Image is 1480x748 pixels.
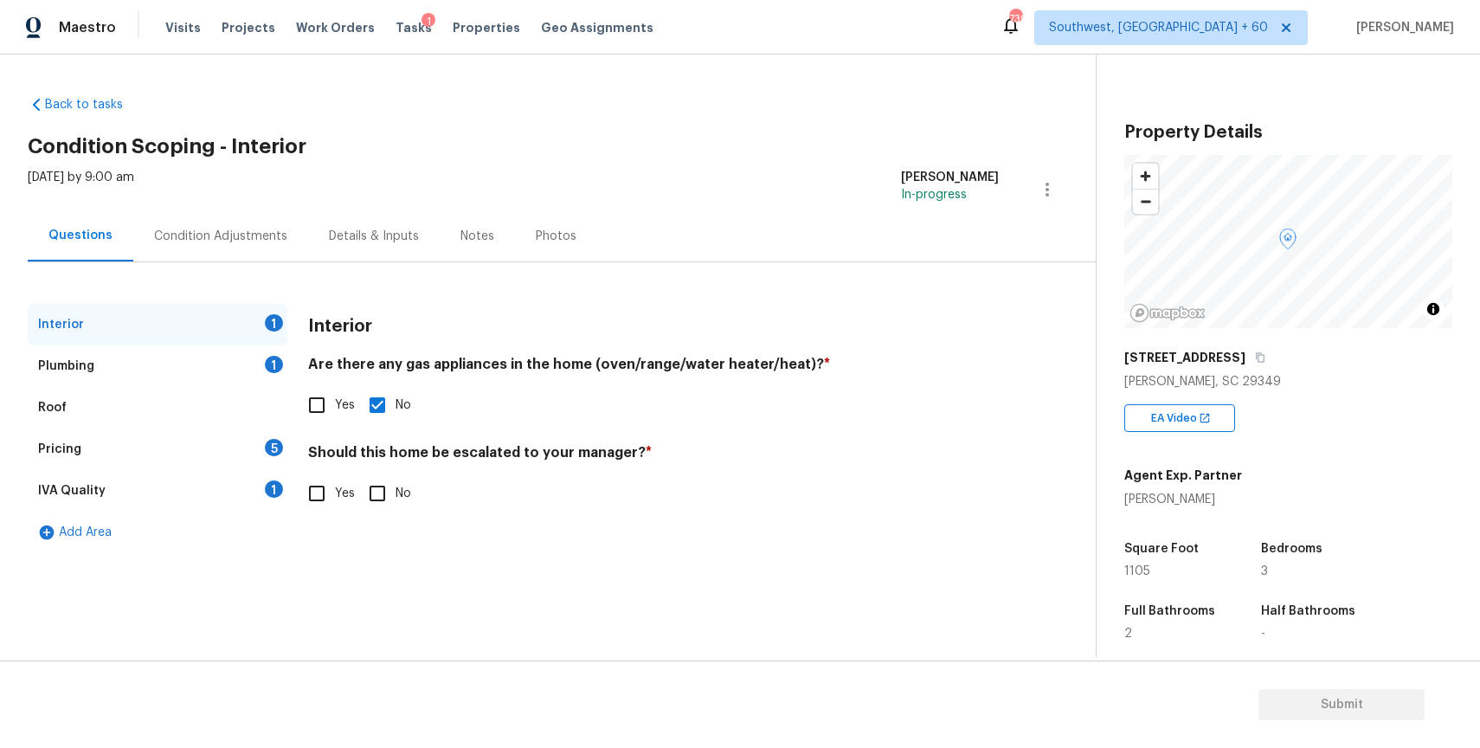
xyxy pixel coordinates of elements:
div: Details & Inputs [329,228,419,245]
span: Geo Assignments [541,19,653,36]
div: Photos [536,228,576,245]
a: Back to tasks [28,96,194,113]
span: Tasks [396,22,432,34]
button: Copy Address [1252,350,1268,365]
div: 1 [265,356,283,373]
span: Visits [165,19,201,36]
span: No [396,485,411,503]
span: Yes [335,397,355,415]
h3: Property Details [1124,124,1452,141]
span: Yes [335,485,355,503]
span: Maestro [59,19,116,36]
span: No [396,397,411,415]
h4: Are there any gas appliances in the home (oven/range/water heater/heat)? [308,356,999,380]
img: Open In New Icon [1199,412,1211,424]
span: 3 [1261,565,1268,577]
span: 1105 [1124,565,1150,577]
a: Mapbox homepage [1129,303,1206,323]
span: Toggle attribution [1428,300,1438,319]
h5: Half Bathrooms [1261,605,1355,617]
h5: Bedrooms [1261,543,1322,555]
h5: [STREET_ADDRESS] [1124,349,1245,366]
div: 1 [265,480,283,498]
div: 1 [265,314,283,332]
h5: Full Bathrooms [1124,605,1215,617]
div: Plumbing [38,358,94,375]
div: Notes [460,228,494,245]
h5: Agent Exp. Partner [1124,467,1242,484]
h2: Condition Scoping - Interior [28,138,1096,155]
span: 2 [1124,628,1132,640]
div: Map marker [1279,229,1297,255]
h5: Square Foot [1124,543,1199,555]
button: Toggle attribution [1423,299,1444,319]
div: 739 [1009,10,1021,28]
button: Zoom in [1133,164,1158,189]
span: Properties [453,19,520,36]
div: Questions [48,227,113,244]
h3: Interior [308,318,372,335]
span: Projects [222,19,275,36]
div: [DATE] by 9:00 am [28,169,134,210]
div: [PERSON_NAME], SC 29349 [1124,373,1452,390]
div: IVA Quality [38,482,106,500]
div: [PERSON_NAME] [1124,491,1242,508]
span: Work Orders [296,19,375,36]
canvas: Map [1124,155,1452,328]
div: Pricing [38,441,81,458]
div: [PERSON_NAME] [901,169,999,186]
span: - [1261,628,1265,640]
div: 1 [421,13,435,30]
div: Interior [38,316,84,333]
span: [PERSON_NAME] [1349,19,1454,36]
div: Roof [38,399,67,416]
span: EA Video [1151,409,1204,427]
h4: Should this home be escalated to your manager? [308,444,999,468]
div: Add Area [28,512,287,553]
div: EA Video [1124,404,1235,432]
button: Zoom out [1133,189,1158,214]
span: In-progress [901,189,967,201]
div: Condition Adjustments [154,228,287,245]
div: 5 [265,439,283,456]
span: Southwest, [GEOGRAPHIC_DATA] + 60 [1049,19,1268,36]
